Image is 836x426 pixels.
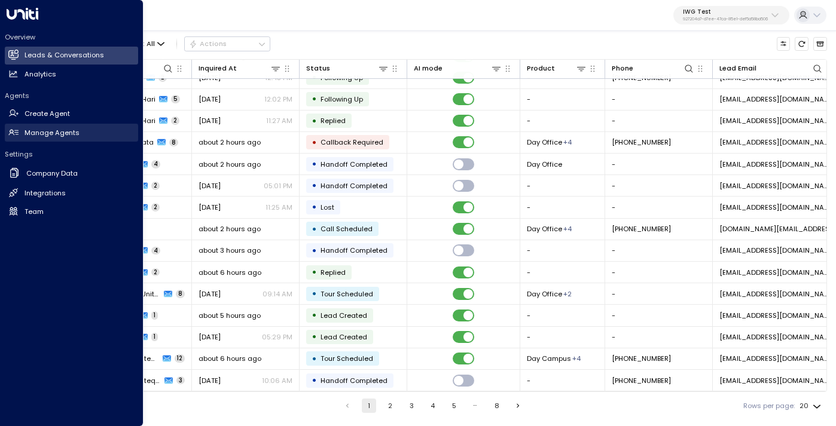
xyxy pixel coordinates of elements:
button: Go to page 2 [383,399,398,413]
p: 10:06 AM [262,376,292,385]
div: Lead Email [719,63,823,74]
button: Archived Leads [813,37,827,51]
span: Day Campus [527,354,571,363]
span: Sep 12, 2025 [199,289,221,299]
div: • [312,286,317,302]
div: Product [527,63,587,74]
span: about 3 hours ago [199,246,261,255]
td: - [520,262,605,283]
nav: pagination navigation [340,399,526,413]
span: Handoff Completed [321,181,388,191]
div: Phone [612,63,694,74]
span: +918978455755 [612,224,671,234]
div: AI mode [414,63,443,74]
div: • [312,91,317,107]
span: Day Office [527,224,562,234]
button: Actions [184,36,270,51]
p: 927204a7-d7ee-47ca-85e1-def5a58ba506 [683,17,768,22]
span: testunitiai34613@proton.me [719,203,834,212]
span: about 2 hours ago [199,160,261,169]
label: Rows per page: [743,401,795,411]
span: 12 [175,354,185,363]
div: • [312,177,317,194]
span: Callback Required [321,137,383,147]
span: about 6 hours ago [199,268,261,277]
div: • [312,199,317,215]
span: Following Up [321,73,363,82]
p: 05:01 PM [264,181,292,191]
span: about 2 hours ago [199,137,261,147]
div: • [312,351,317,367]
td: - [605,175,713,196]
span: 5 [171,95,180,103]
h2: Manage Agents [25,128,80,138]
span: Handoff Completed [321,246,388,255]
p: 09:14 AM [263,289,292,299]
td: - [520,305,605,326]
a: Create Agent [5,105,138,123]
td: - [520,89,605,110]
span: +442011223344 [612,354,671,363]
a: Company Data [5,164,138,183]
span: sharvari0912@gmail.com [719,311,834,320]
button: Customize [777,37,791,51]
button: IWG Test927204a7-d7ee-47ca-85e1-def5a58ba506 [673,6,789,25]
td: - [520,197,605,217]
span: Lead Created [321,311,367,320]
span: +919998955942 [612,137,671,147]
div: • [312,134,317,151]
h2: Integrations [25,188,66,198]
h2: Leads & Conversations [25,50,104,60]
span: 2 [151,182,160,190]
span: Day Office [527,160,562,169]
div: 20 [800,399,823,413]
span: 1 [151,311,158,320]
a: Team [5,203,138,220]
span: 4 [151,247,160,255]
td: - [605,240,713,261]
span: Sep 11, 2025 [199,203,221,212]
span: about 2 hours ago [199,224,261,234]
button: Go to page 5 [447,399,461,413]
div: Long Term Office,Membership,Short Term Office,Workstation [563,224,572,234]
span: newfastdatacreateqarmail@gmail.com [719,354,834,363]
span: 1 [151,333,158,341]
span: Refresh [795,37,808,51]
span: Following Up [321,94,363,104]
span: Tour Scheduled [321,289,373,299]
span: 3 [176,376,185,385]
span: Sep 10, 2025 [199,116,221,125]
span: protest34885userhari@proton.me [719,116,834,125]
td: - [605,154,713,174]
td: - [605,111,713,131]
div: Lead Email [719,63,756,74]
a: Integrations [5,184,138,202]
span: 2 [171,117,179,125]
p: 11:27 AM [266,116,292,125]
div: Status [306,63,389,74]
div: Phone [612,63,633,74]
span: Tour Scheduled [321,354,373,363]
h2: Company Data [26,168,78,179]
td: - [520,240,605,261]
span: 8 [176,290,185,298]
div: • [312,372,317,388]
td: - [605,327,713,348]
div: Inquired At [199,63,281,74]
h2: Team [25,207,44,217]
td: - [605,262,713,283]
button: page 1 [362,399,376,413]
td: - [605,305,713,326]
span: Handoff Completed [321,160,388,169]
td: - [520,327,605,348]
span: Sep 09, 2025 [199,332,221,342]
div: Actions [189,39,227,48]
div: Day Office,Meeting Room,Short Term Office,Workstation [572,354,581,363]
span: sharvari0912@gmail.com [719,332,834,342]
td: - [520,175,605,196]
span: Sep 10, 2025 [199,94,221,104]
p: 11:25 AM [266,203,292,212]
span: Sep 10, 2025 [199,376,221,385]
span: Call Scheduled [321,224,373,234]
span: Sajna.AS@iwgplc.com [719,224,834,234]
